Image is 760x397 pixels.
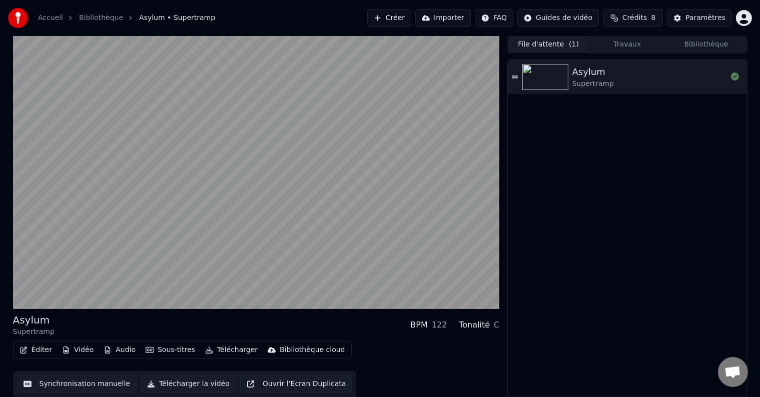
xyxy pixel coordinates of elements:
a: Bibliothèque [79,13,123,23]
div: Supertramp [13,327,55,337]
button: FAQ [475,9,513,27]
span: Crédits [622,13,647,23]
a: Accueil [38,13,63,23]
button: File d'attente [509,37,588,52]
div: Supertramp [572,79,614,89]
div: Asylum [13,313,55,327]
span: Asylum • Supertramp [139,13,215,23]
button: Télécharger la vidéo [141,375,236,393]
button: Guides de vidéo [517,9,599,27]
div: C [494,319,499,331]
button: Importer [415,9,471,27]
div: 122 [432,319,447,331]
button: Vidéo [58,343,98,357]
button: Audio [100,343,140,357]
div: Paramètres [685,13,725,23]
button: Synchronisation manuelle [17,375,137,393]
span: 8 [651,13,655,23]
img: youka [8,8,28,28]
button: Bibliothèque [667,37,746,52]
div: Asylum [572,65,614,79]
div: BPM [410,319,427,331]
span: ( 1 ) [569,39,579,49]
div: Bibliothèque cloud [280,345,345,355]
button: Éditer [16,343,56,357]
button: Sous-titres [142,343,199,357]
a: Ouvrir le chat [718,357,748,387]
button: Créer [367,9,411,27]
nav: breadcrumb [38,13,215,23]
button: Travaux [588,37,667,52]
button: Télécharger [201,343,262,357]
button: Crédits8 [603,9,663,27]
button: Ouvrir l'Ecran Duplicata [240,375,353,393]
button: Paramètres [667,9,732,27]
div: Tonalité [459,319,490,331]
